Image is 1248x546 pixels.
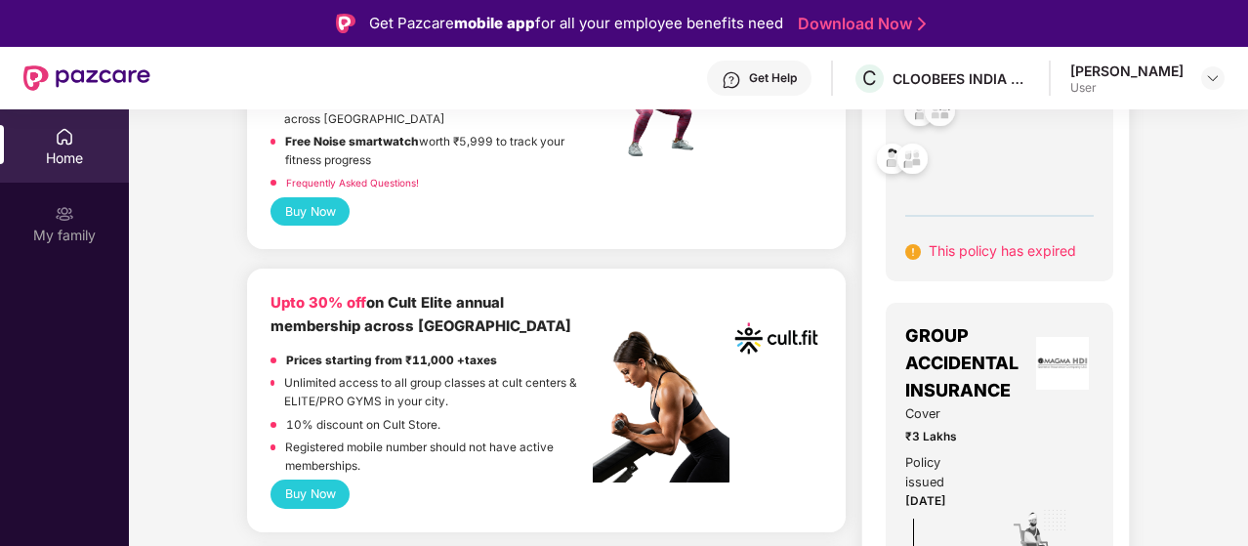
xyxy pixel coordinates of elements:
[868,138,916,186] img: svg+xml;base64,PHN2ZyB4bWxucz0iaHR0cDovL3d3dy53My5vcmcvMjAwMC9zdmciIHdpZHRoPSI0OC45NDMiIGhlaWdodD...
[336,14,355,33] img: Logo
[916,90,964,138] img: svg+xml;base64,PHN2ZyB4bWxucz0iaHR0cDovL3d3dy53My5vcmcvMjAwMC9zdmciIHdpZHRoPSI0OC45MTUiIGhlaWdodD...
[905,404,977,424] span: Cover
[1036,337,1089,390] img: insurerLogo
[749,70,797,86] div: Get Help
[270,197,350,226] button: Buy Now
[1070,80,1184,96] div: User
[55,204,74,224] img: svg+xml;base64,PHN2ZyB3aWR0aD0iMjAiIGhlaWdodD0iMjAiIHZpZXdCb3g9IjAgMCAyMCAyMCIgZmlsbD0ibm9uZSIgeG...
[1205,70,1221,86] img: svg+xml;base64,PHN2ZyBpZD0iRHJvcGRvd24tMzJ4MzIiIHhtbG5zPSJodHRwOi8vd3d3LnczLm9yZy8yMDAwL3N2ZyIgd2...
[454,14,535,32] strong: mobile app
[905,244,921,260] img: svg+xml;base64,PHN2ZyB4bWxucz0iaHR0cDovL3d3dy53My5vcmcvMjAwMC9zdmciIHdpZHRoPSIxNiIgaGVpZ2h0PSIxNi...
[893,69,1029,88] div: CLOOBEES INDIA PRIVATE LIMITED
[905,428,977,446] span: ₹3 Lakhs
[905,494,946,508] span: [DATE]
[23,65,150,91] img: New Pazcare Logo
[929,242,1076,259] span: This policy has expired
[798,14,920,34] a: Download Now
[55,127,74,147] img: svg+xml;base64,PHN2ZyBpZD0iSG9tZSIgeG1sbnM9Imh0dHA6Ly93d3cudzMub3JnLzIwMDAvc3ZnIiB3aWR0aD0iMjAiIG...
[285,133,593,169] p: worth ₹5,999 to track your fitness progress
[285,439,593,475] p: Registered mobile number should not have active memberships.
[905,453,977,492] div: Policy issued
[895,90,943,138] img: svg+xml;base64,PHN2ZyB4bWxucz0iaHR0cDovL3d3dy53My5vcmcvMjAwMC9zdmciIHdpZHRoPSI0OC45NDMiIGhlaWdodD...
[862,66,877,90] span: C
[270,294,366,312] b: Upto 30% off
[284,374,593,410] p: Unlimited access to all group classes at cult centers & ELITE/PRO GYMS in your city.
[730,292,822,384] img: cult.png
[285,135,419,148] strong: Free Noise smartwatch
[284,92,593,128] p: Unlimited access to 8,100 gyms and fitness studios across [GEOGRAPHIC_DATA]
[1070,62,1184,80] div: [PERSON_NAME]
[286,177,419,189] a: Frequently Asked Questions!
[286,416,440,435] p: 10% discount on Cult Store.
[369,12,783,35] div: Get Pazcare for all your employee benefits need
[593,331,729,483] img: pc2.png
[918,14,926,34] img: Stroke
[270,480,350,508] button: Buy Now
[905,322,1031,405] span: GROUP ACCIDENTAL INSURANCE
[270,294,571,334] b: on Cult Elite annual membership across [GEOGRAPHIC_DATA]
[286,354,497,367] strong: Prices starting from ₹11,000 +taxes
[889,138,936,186] img: svg+xml;base64,PHN2ZyB4bWxucz0iaHR0cDovL3d3dy53My5vcmcvMjAwMC9zdmciIHdpZHRoPSI0OC45NDMiIGhlaWdodD...
[722,70,741,90] img: svg+xml;base64,PHN2ZyBpZD0iSGVscC0zMngzMiIgeG1sbnM9Imh0dHA6Ly93d3cudzMub3JnLzIwMDAvc3ZnIiB3aWR0aD...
